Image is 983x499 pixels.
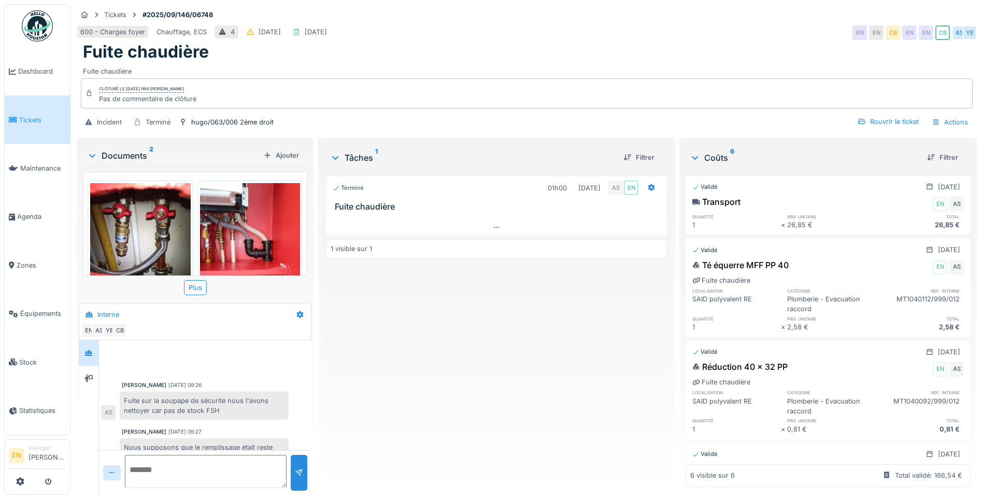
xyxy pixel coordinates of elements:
[876,220,964,230] div: 26,85 €
[787,424,875,434] div: 0,81 €
[962,25,977,40] div: YE
[876,424,964,434] div: 0,81 €
[902,25,917,40] div: EN
[138,10,217,20] strong: #2025/09/146/06748
[99,86,184,93] div: Clôturé le [DATE] par [PERSON_NAME]
[5,95,70,144] a: Tickets
[331,244,372,254] div: 1 visible sur 1
[692,196,740,208] div: Transport
[938,449,960,459] div: [DATE]
[335,202,662,212] h3: Fuite chaudière
[787,220,875,230] div: 26,85 €
[20,163,66,173] span: Maintenance
[781,220,788,230] div: ×
[87,149,259,162] div: Documents
[104,10,126,20] div: Tickets
[692,396,780,416] div: SAID polyvalent RE
[17,260,66,270] span: Zones
[692,246,718,255] div: Validé
[952,25,966,40] div: AS
[624,181,638,195] div: EN
[949,260,964,274] div: AS
[5,192,70,241] a: Agenda
[18,66,66,76] span: Dashboard
[690,470,735,480] div: 6 visible sur 6
[5,338,70,386] a: Stock
[9,448,24,463] li: EN
[578,183,601,193] div: [DATE]
[938,347,960,357] div: [DATE]
[692,389,780,396] h6: localisation
[730,151,734,164] sup: 6
[80,27,145,37] div: 600 - Charges foyer
[876,417,964,424] h6: total
[692,315,780,322] h6: quantité
[191,117,274,127] div: hugo/063/006 2ème droit
[608,181,623,195] div: AS
[692,450,718,459] div: Validé
[787,287,875,294] h6: catégorie
[781,322,788,332] div: ×
[168,381,202,389] div: [DATE] 09:26
[97,117,122,127] div: Incident
[949,197,964,211] div: AS
[156,27,207,37] div: Chauffage, ECS
[5,47,70,95] a: Dashboard
[927,115,973,130] div: Actions
[619,150,659,164] div: Filtrer
[692,417,780,424] h6: quantité
[886,25,900,40] div: CB
[375,151,378,164] sup: 1
[19,406,66,415] span: Statistiques
[330,151,615,164] div: Tâches
[876,294,964,314] div: MT1040112/999/012
[787,396,875,416] div: Plomberie - Evacuation raccord
[305,27,327,37] div: [DATE]
[938,245,960,255] div: [DATE]
[231,27,235,37] div: 4
[83,62,971,76] div: Fuite chaudière
[120,438,289,466] div: Nous supposons que le remplissage était reste ouvert d'où la fuite
[97,310,119,320] div: Interne
[692,294,780,314] div: SAID polyvalent RE
[781,424,788,434] div: ×
[692,348,718,356] div: Validé
[869,25,884,40] div: EN
[90,183,191,317] img: 3je88cdnbsggrf2jiz0jgecvpwk9
[787,294,875,314] div: Plomberie - Evacuation raccord
[19,115,66,125] span: Tickets
[168,428,202,436] div: [DATE] 09:27
[933,260,947,274] div: EN
[919,25,933,40] div: EN
[81,323,96,338] div: EN
[692,322,780,332] div: 1
[20,309,66,318] span: Équipements
[876,213,964,220] h6: total
[17,212,66,221] span: Agenda
[933,197,947,211] div: EN
[200,183,301,317] img: zir6cdvbno08jc0z2f3eib12unx6
[149,149,153,162] sup: 2
[29,444,66,466] li: [PERSON_NAME]
[692,424,780,434] div: 1
[333,184,364,192] div: Terminé
[9,444,66,469] a: EN Manager[PERSON_NAME]
[876,315,964,322] h6: total
[692,377,750,387] div: Fuite chaudière
[99,94,196,104] div: Pas de commentaire de clôture
[876,322,964,332] div: 2,58 €
[692,259,789,271] div: Té équerre MFF PP 40
[787,389,875,396] h6: catégorie
[5,386,70,435] a: Statistiques
[692,183,718,191] div: Validé
[184,280,207,295] div: Plus
[895,470,962,480] div: Total validé: 166,54 €
[938,182,960,192] div: [DATE]
[787,315,875,322] h6: prix unitaire
[787,322,875,332] div: 2,58 €
[876,389,964,396] h6: ref. interne
[935,25,950,40] div: CB
[259,27,281,37] div: [DATE]
[692,213,780,220] h6: quantité
[692,220,780,230] div: 1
